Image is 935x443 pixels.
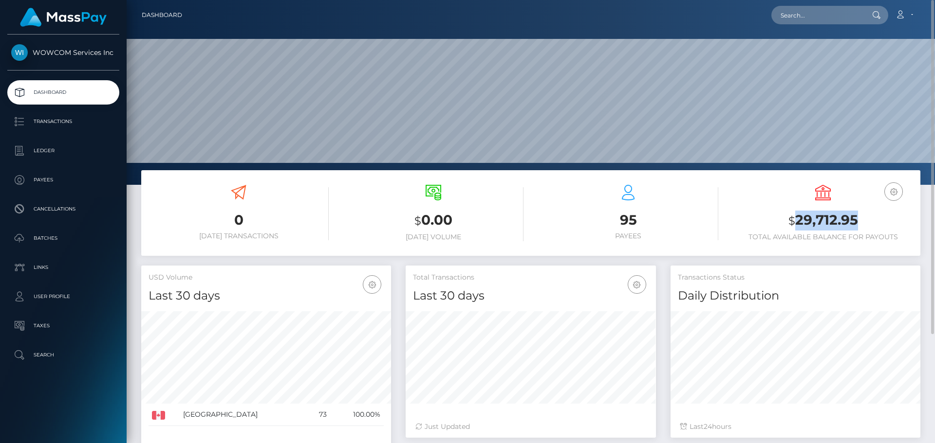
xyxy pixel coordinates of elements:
[343,211,524,230] h3: 0.00
[149,211,329,230] h3: 0
[415,422,646,432] div: Just Updated
[733,211,913,230] h3: 29,712.95
[11,44,28,61] img: WOWCOM Services Inc
[7,226,119,250] a: Batches
[152,411,165,420] img: CA.png
[413,287,648,304] h4: Last 30 days
[7,284,119,309] a: User Profile
[7,48,119,57] span: WOWCOM Services Inc
[538,232,718,240] h6: Payees
[307,404,330,426] td: 73
[11,231,115,246] p: Batches
[11,348,115,362] p: Search
[20,8,107,27] img: MassPay Logo
[7,109,119,134] a: Transactions
[11,319,115,333] p: Taxes
[11,173,115,187] p: Payees
[142,5,182,25] a: Dashboard
[678,273,913,283] h5: Transactions Status
[11,202,115,216] p: Cancellations
[180,404,307,426] td: [GEOGRAPHIC_DATA]
[704,422,712,431] span: 24
[7,168,119,192] a: Payees
[7,80,119,105] a: Dashboard
[7,314,119,338] a: Taxes
[7,255,119,280] a: Links
[7,343,119,367] a: Search
[11,85,115,100] p: Dashboard
[343,233,524,241] h6: [DATE] Volume
[7,139,119,163] a: Ledger
[7,197,119,221] a: Cancellations
[678,287,913,304] h4: Daily Distribution
[771,6,863,24] input: Search...
[733,233,913,241] h6: Total Available Balance for Payouts
[788,214,795,228] small: $
[149,273,384,283] h5: USD Volume
[680,422,911,432] div: Last hours
[11,289,115,304] p: User Profile
[149,287,384,304] h4: Last 30 days
[11,260,115,275] p: Links
[413,273,648,283] h5: Total Transactions
[149,232,329,240] h6: [DATE] Transactions
[11,143,115,158] p: Ledger
[330,404,384,426] td: 100.00%
[414,214,421,228] small: $
[538,211,718,230] h3: 95
[11,114,115,129] p: Transactions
